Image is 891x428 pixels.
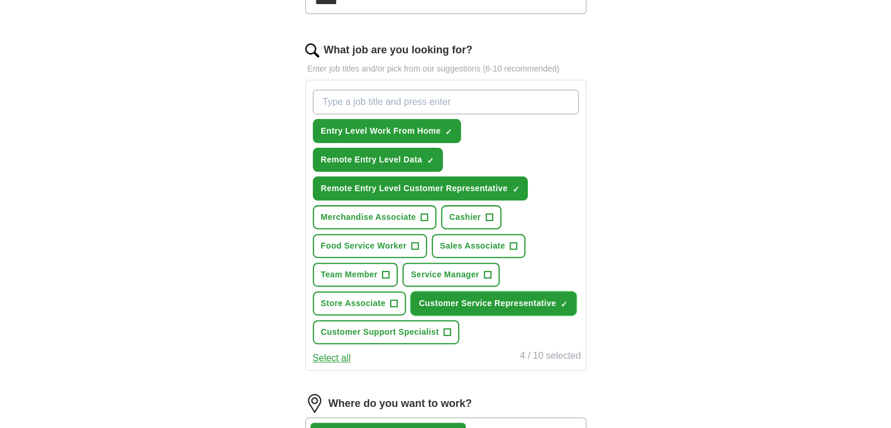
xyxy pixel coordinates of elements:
button: Remote Entry Level Data✓ [313,148,443,172]
span: ✓ [445,127,452,137]
span: ✓ [427,156,434,165]
span: Remote Entry Level Customer Representative [321,182,508,195]
span: ✓ [512,185,519,194]
button: Merchandise Associate [313,205,436,229]
span: Customer Service Representative [419,297,556,310]
span: Merchandise Associate [321,211,416,223]
span: Customer Support Specialist [321,326,439,338]
button: Select all [313,351,351,365]
span: Team Member [321,269,378,281]
img: search.png [305,43,319,57]
button: Customer Support Specialist [313,320,460,344]
input: Type a job title and press enter [313,90,579,114]
button: Store Associate [313,291,407,315]
button: Remote Entry Level Customer Representative✓ [313,176,528,201]
label: What job are you looking for? [324,42,473,58]
p: Enter job titles and/or pick from our suggestions (6-10 recommended) [305,63,586,75]
button: Cashier [441,205,501,229]
img: location.png [305,394,324,413]
span: Remote Entry Level Data [321,154,422,166]
button: Customer Service Representative✓ [411,291,576,315]
span: Store Associate [321,297,386,310]
span: Entry Level Work From Home [321,125,441,137]
div: 4 / 10 selected [520,349,581,365]
button: Sales Associate [432,234,525,258]
button: Entry Level Work From Home✓ [313,119,462,143]
span: Food Service Worker [321,240,407,252]
span: Cashier [449,211,481,223]
span: ✓ [561,300,568,309]
button: Service Manager [402,263,500,287]
label: Where do you want to work? [329,396,472,412]
button: Team Member [313,263,398,287]
span: Service Manager [411,269,479,281]
span: Sales Associate [440,240,505,252]
button: Food Service Worker [313,234,427,258]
